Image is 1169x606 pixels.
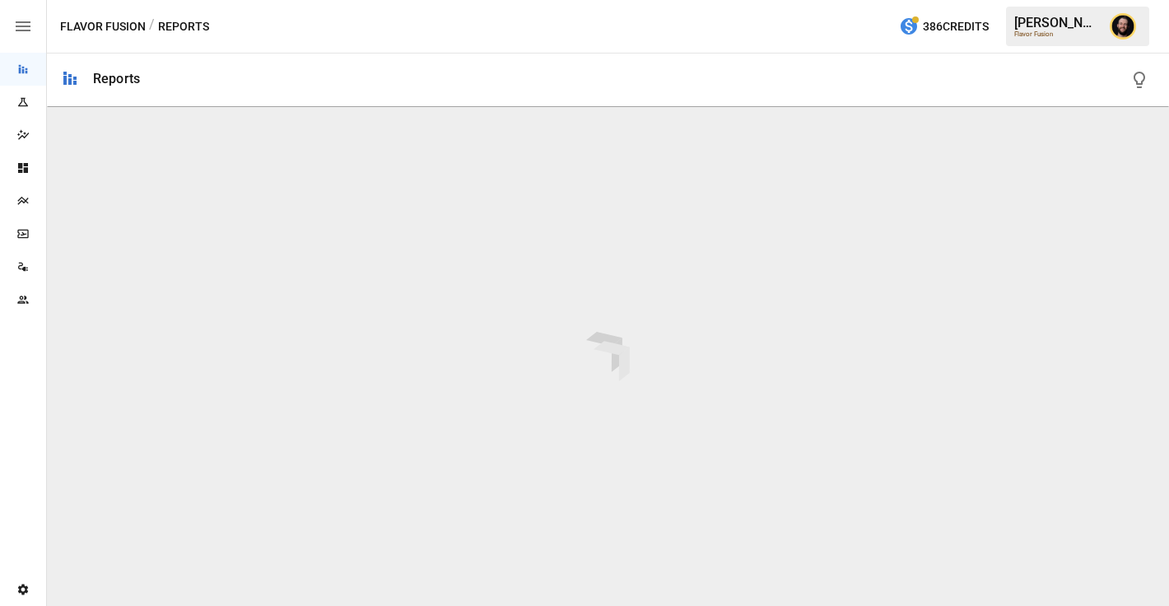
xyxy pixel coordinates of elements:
[923,16,989,37] span: 386 Credits
[60,16,146,37] button: Flavor Fusion
[1100,3,1146,49] button: Ciaran Nugent
[1014,30,1100,38] div: Flavor Fusion
[586,332,629,381] img: drivepoint-animation.ef608ccb.svg
[1110,13,1136,40] img: Ciaran Nugent
[1014,15,1100,30] div: [PERSON_NAME]
[892,12,995,42] button: 386Credits
[149,16,155,37] div: /
[93,71,140,86] div: Reports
